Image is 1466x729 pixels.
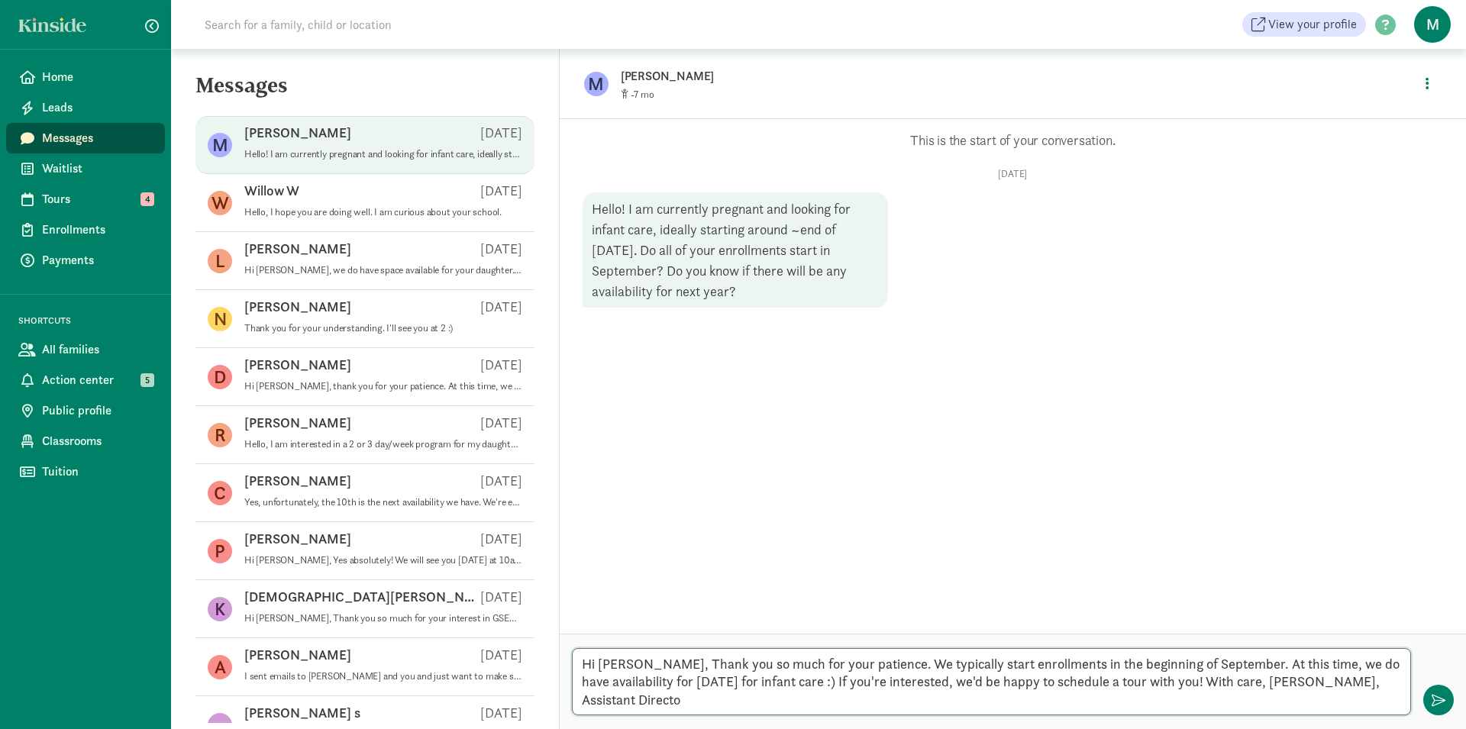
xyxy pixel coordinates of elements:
[244,588,480,606] p: [DEMOGRAPHIC_DATA][PERSON_NAME]
[244,554,522,566] p: Hi [PERSON_NAME], Yes absolutely! We will see you [DATE] at 10am :)
[6,245,165,276] a: Payments
[1414,6,1451,43] span: M
[6,184,165,215] a: Tours 4
[583,168,1443,180] p: [DATE]
[480,240,522,258] p: [DATE]
[42,463,153,481] span: Tuition
[244,264,522,276] p: Hi [PERSON_NAME], we do have space available for your daughter. if you could email me at [EMAIL_A...
[6,123,165,153] a: Messages
[480,182,522,200] p: [DATE]
[244,148,522,160] p: Hello! I am currently pregnant and looking for infant care, ideally starting around ~end of [DATE...
[480,704,522,722] p: [DATE]
[42,98,153,117] span: Leads
[208,481,232,505] figure: C
[195,9,624,40] input: Search for a family, child or location
[244,182,299,200] p: Willow W
[480,298,522,316] p: [DATE]
[480,472,522,490] p: [DATE]
[480,124,522,142] p: [DATE]
[42,402,153,420] span: Public profile
[244,704,360,722] p: [PERSON_NAME] s
[583,192,888,308] div: Hello! I am currently pregnant and looking for infant care, ideally starting around ~end of [DATE...
[244,472,351,490] p: [PERSON_NAME]
[244,206,522,218] p: Hello, I hope you are doing well. I am curious about your school.
[208,191,232,215] figure: W
[6,215,165,245] a: Enrollments
[244,530,351,548] p: [PERSON_NAME]
[480,530,522,548] p: [DATE]
[1242,12,1366,37] a: View your profile
[244,380,522,392] p: Hi [PERSON_NAME], thank you for your patience. At this time, we are fully enrolled for our [DEMOG...
[42,251,153,269] span: Payments
[140,192,154,206] span: 4
[631,88,654,101] span: -7
[244,124,351,142] p: [PERSON_NAME]
[244,612,522,624] p: Hi [PERSON_NAME], Thank you so much for your interest in GSECC! You're more than welcome to book ...
[140,373,154,387] span: 5
[584,72,609,96] figure: M
[480,414,522,432] p: [DATE]
[6,92,165,123] a: Leads
[480,588,522,606] p: [DATE]
[244,496,522,508] p: Yes, unfortunately, the 10th is the next availability we have. We're excited to see you guys agai...
[6,395,165,426] a: Public profile
[42,221,153,239] span: Enrollments
[6,456,165,487] a: Tuition
[480,356,522,374] p: [DATE]
[6,334,165,365] a: All families
[583,131,1443,150] p: This is the start of your conversation.
[6,426,165,456] a: Classrooms
[171,73,559,110] h5: Messages
[244,322,522,334] p: Thank you for your understanding. I'll see you at 2 :)
[208,307,232,331] figure: N
[42,68,153,86] span: Home
[42,340,153,359] span: All families
[208,249,232,273] figure: L
[244,438,522,450] p: Hello, I am interested in a 2 or 3 day/week program for my daughter (born [DEMOGRAPHIC_DATA]), st...
[42,129,153,147] span: Messages
[6,365,165,395] a: Action center 5
[208,365,232,389] figure: D
[208,655,232,679] figure: A
[42,190,153,208] span: Tours
[244,240,351,258] p: [PERSON_NAME]
[208,423,232,447] figure: R
[1390,656,1466,729] iframe: Chat Widget
[42,371,153,389] span: Action center
[244,670,522,682] p: I sent emails to [PERSON_NAME] and you and just want to make sure they are getting through. I'm s...
[244,298,351,316] p: [PERSON_NAME]
[480,646,522,664] p: [DATE]
[621,66,1102,87] p: [PERSON_NAME]
[244,414,351,432] p: [PERSON_NAME]
[42,432,153,450] span: Classrooms
[244,356,351,374] p: [PERSON_NAME]
[208,133,232,157] figure: M
[6,153,165,184] a: Waitlist
[42,160,153,178] span: Waitlist
[244,646,351,664] p: [PERSON_NAME]
[1268,15,1357,34] span: View your profile
[208,539,232,563] figure: P
[208,597,232,621] figure: K
[6,62,165,92] a: Home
